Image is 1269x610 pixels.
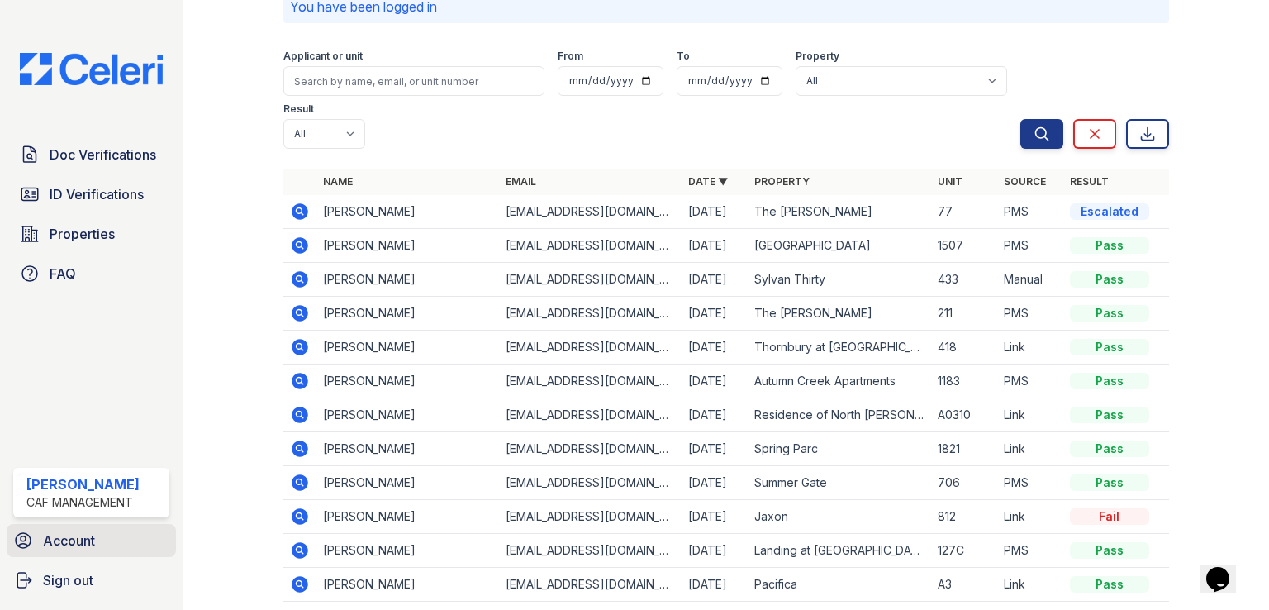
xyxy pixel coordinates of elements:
[50,264,76,284] span: FAQ
[682,568,748,602] td: [DATE]
[682,195,748,229] td: [DATE]
[677,50,690,63] label: To
[499,195,682,229] td: [EMAIL_ADDRESS][DOMAIN_NAME]
[748,229,930,263] td: [GEOGRAPHIC_DATA]
[931,500,997,534] td: 812
[499,398,682,432] td: [EMAIL_ADDRESS][DOMAIN_NAME]
[748,365,930,398] td: Autumn Creek Apartments
[26,494,140,511] div: CAF Management
[1070,203,1149,220] div: Escalated
[43,570,93,590] span: Sign out
[7,564,176,597] a: Sign out
[1070,237,1149,254] div: Pass
[931,534,997,568] td: 127C
[931,263,997,297] td: 433
[13,178,169,211] a: ID Verifications
[1070,474,1149,491] div: Pass
[931,398,997,432] td: A0310
[997,568,1063,602] td: Link
[316,466,499,500] td: [PERSON_NAME]
[50,224,115,244] span: Properties
[688,175,728,188] a: Date ▼
[682,534,748,568] td: [DATE]
[499,331,682,365] td: [EMAIL_ADDRESS][DOMAIN_NAME]
[1070,542,1149,559] div: Pass
[499,432,682,466] td: [EMAIL_ADDRESS][DOMAIN_NAME]
[1070,305,1149,322] div: Pass
[931,297,997,331] td: 211
[13,257,169,290] a: FAQ
[997,534,1063,568] td: PMS
[1070,175,1109,188] a: Result
[316,297,499,331] td: [PERSON_NAME]
[997,466,1063,500] td: PMS
[499,568,682,602] td: [EMAIL_ADDRESS][DOMAIN_NAME]
[748,466,930,500] td: Summer Gate
[796,50,839,63] label: Property
[506,175,536,188] a: Email
[43,531,95,550] span: Account
[754,175,810,188] a: Property
[682,263,748,297] td: [DATE]
[50,184,144,204] span: ID Verifications
[748,195,930,229] td: The [PERSON_NAME]
[499,466,682,500] td: [EMAIL_ADDRESS][DOMAIN_NAME]
[931,365,997,398] td: 1183
[558,50,583,63] label: From
[316,432,499,466] td: [PERSON_NAME]
[938,175,962,188] a: Unit
[748,297,930,331] td: The [PERSON_NAME]
[316,534,499,568] td: [PERSON_NAME]
[499,500,682,534] td: [EMAIL_ADDRESS][DOMAIN_NAME]
[1070,271,1149,288] div: Pass
[997,195,1063,229] td: PMS
[931,568,997,602] td: A3
[499,297,682,331] td: [EMAIL_ADDRESS][DOMAIN_NAME]
[1070,576,1149,593] div: Pass
[997,398,1063,432] td: Link
[283,50,363,63] label: Applicant or unit
[499,534,682,568] td: [EMAIL_ADDRESS][DOMAIN_NAME]
[1070,441,1149,457] div: Pass
[1070,339,1149,355] div: Pass
[316,568,499,602] td: [PERSON_NAME]
[26,474,140,494] div: [PERSON_NAME]
[7,524,176,557] a: Account
[748,568,930,602] td: Pacifica
[13,217,169,250] a: Properties
[283,66,544,96] input: Search by name, email, or unit number
[499,229,682,263] td: [EMAIL_ADDRESS][DOMAIN_NAME]
[748,534,930,568] td: Landing at [GEOGRAPHIC_DATA]
[50,145,156,164] span: Doc Verifications
[1070,373,1149,389] div: Pass
[316,195,499,229] td: [PERSON_NAME]
[997,229,1063,263] td: PMS
[748,263,930,297] td: Sylvan Thirty
[1070,508,1149,525] div: Fail
[316,229,499,263] td: [PERSON_NAME]
[682,297,748,331] td: [DATE]
[748,432,930,466] td: Spring Parc
[748,500,930,534] td: Jaxon
[682,432,748,466] td: [DATE]
[682,466,748,500] td: [DATE]
[316,263,499,297] td: [PERSON_NAME]
[1200,544,1252,593] iframe: chat widget
[323,175,353,188] a: Name
[931,229,997,263] td: 1507
[931,466,997,500] td: 706
[283,102,314,116] label: Result
[997,331,1063,365] td: Link
[316,398,499,432] td: [PERSON_NAME]
[931,195,997,229] td: 77
[316,365,499,398] td: [PERSON_NAME]
[682,331,748,365] td: [DATE]
[499,263,682,297] td: [EMAIL_ADDRESS][DOMAIN_NAME]
[316,500,499,534] td: [PERSON_NAME]
[997,500,1063,534] td: Link
[748,398,930,432] td: Residence of North [PERSON_NAME]
[1070,407,1149,423] div: Pass
[316,331,499,365] td: [PERSON_NAME]
[997,297,1063,331] td: PMS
